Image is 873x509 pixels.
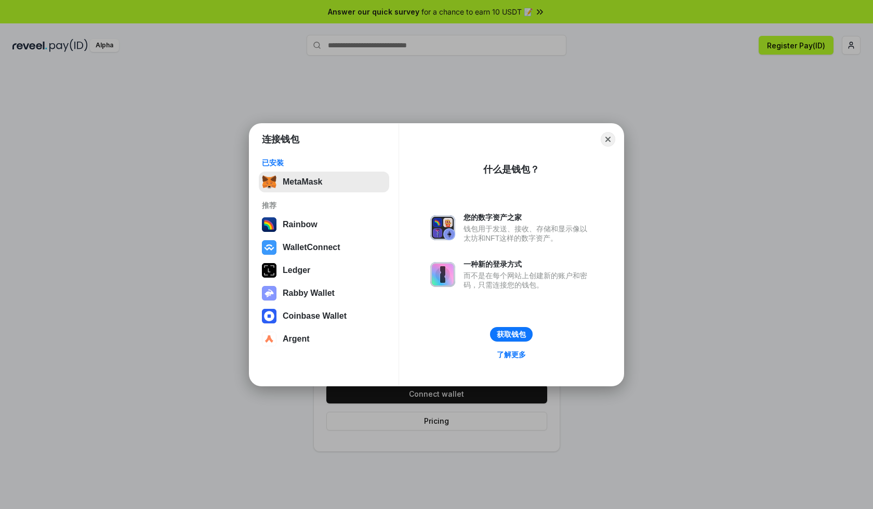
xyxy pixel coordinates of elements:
[283,311,347,321] div: Coinbase Wallet
[490,327,533,342] button: 获取钱包
[262,240,276,255] img: svg+xml,%3Csvg%20width%3D%2228%22%20height%3D%2228%22%20viewBox%3D%220%200%2028%2028%22%20fill%3D...
[259,214,389,235] button: Rainbow
[283,289,335,298] div: Rabby Wallet
[262,133,299,146] h1: 连接钱包
[491,348,532,361] a: 了解更多
[464,259,592,269] div: 一种新的登录方式
[283,243,340,252] div: WalletConnect
[430,262,455,287] img: svg+xml,%3Csvg%20xmlns%3D%22http%3A%2F%2Fwww.w3.org%2F2000%2Fsvg%22%20fill%3D%22none%22%20viewBox...
[464,271,592,290] div: 而不是在每个网站上创建新的账户和密码，只需连接您的钱包。
[430,215,455,240] img: svg+xml,%3Csvg%20xmlns%3D%22http%3A%2F%2Fwww.w3.org%2F2000%2Fsvg%22%20fill%3D%22none%22%20viewBox...
[259,172,389,192] button: MetaMask
[259,329,389,349] button: Argent
[262,263,276,278] img: svg+xml,%3Csvg%20xmlns%3D%22http%3A%2F%2Fwww.w3.org%2F2000%2Fsvg%22%20width%3D%2228%22%20height%3...
[483,163,539,176] div: 什么是钱包？
[262,175,276,189] img: svg+xml,%3Csvg%20fill%3D%22none%22%20height%3D%2233%22%20viewBox%3D%220%200%2035%2033%22%20width%...
[262,309,276,323] img: svg+xml,%3Csvg%20width%3D%2228%22%20height%3D%2228%22%20viewBox%3D%220%200%2028%2028%22%20fill%3D...
[283,220,318,229] div: Rainbow
[464,213,592,222] div: 您的数字资产之家
[262,332,276,346] img: svg+xml,%3Csvg%20width%3D%2228%22%20height%3D%2228%22%20viewBox%3D%220%200%2028%2028%22%20fill%3D...
[259,260,389,281] button: Ledger
[262,217,276,232] img: svg+xml,%3Csvg%20width%3D%22120%22%20height%3D%22120%22%20viewBox%3D%220%200%20120%20120%22%20fil...
[259,306,389,327] button: Coinbase Wallet
[283,266,310,275] div: Ledger
[262,158,386,167] div: 已安装
[259,237,389,258] button: WalletConnect
[262,201,386,210] div: 推荐
[262,286,276,301] img: svg+xml,%3Csvg%20xmlns%3D%22http%3A%2F%2Fwww.w3.org%2F2000%2Fsvg%22%20fill%3D%22none%22%20viewBox...
[497,350,526,359] div: 了解更多
[283,177,322,187] div: MetaMask
[283,334,310,344] div: Argent
[601,132,615,147] button: Close
[464,224,592,243] div: 钱包用于发送、接收、存储和显示像以太坊和NFT这样的数字资产。
[497,330,526,339] div: 获取钱包
[259,283,389,304] button: Rabby Wallet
